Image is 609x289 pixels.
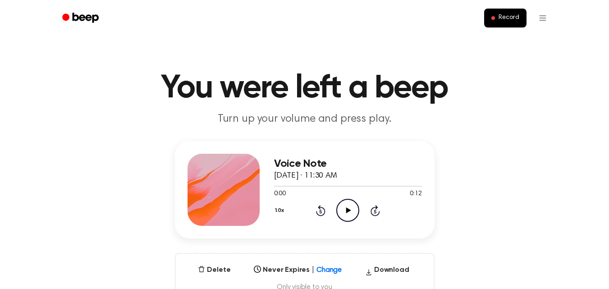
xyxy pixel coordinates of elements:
button: 1.0x [274,203,288,218]
a: Beep [56,9,107,27]
h1: You were left a beep [74,72,536,105]
span: Record [499,14,519,22]
button: Delete [194,265,234,275]
span: 0:00 [274,189,286,199]
p: Turn up your volume and press play. [132,112,478,127]
span: [DATE] · 11:30 AM [274,172,337,180]
button: Open menu [532,7,554,29]
button: Record [484,9,526,28]
span: 0:12 [410,189,421,199]
button: Download [362,265,413,279]
h3: Voice Note [274,158,422,170]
